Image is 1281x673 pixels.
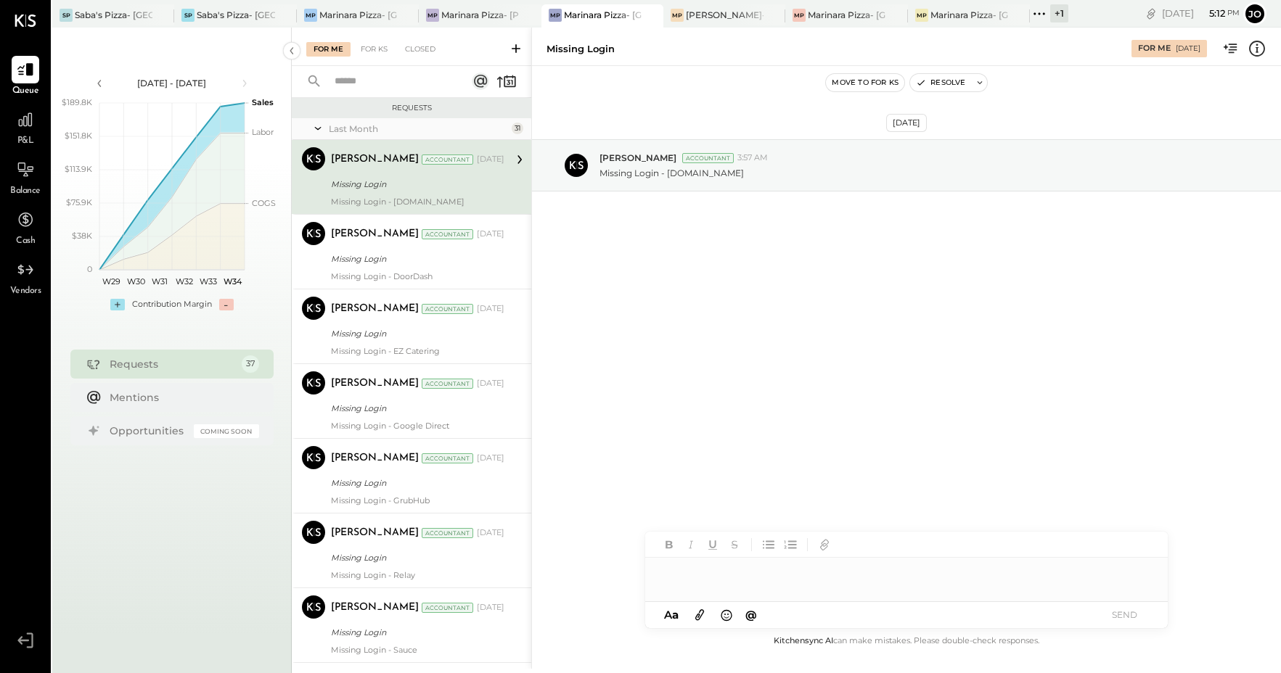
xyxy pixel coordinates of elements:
[682,153,734,163] div: Accountant
[331,346,504,356] div: Missing Login - EZ Catering
[219,299,234,310] div: -
[781,535,800,554] button: Ordered List
[331,570,504,580] div: Missing Login - Relay
[331,526,419,540] div: [PERSON_NAME]
[331,197,504,207] div: Missing Login - [DOMAIN_NAME]
[422,379,473,389] div: Accountant
[1,256,50,298] a: Vendors
[331,401,500,416] div: Missing Login
[1176,44,1200,54] div: [DATE]
[422,528,473,538] div: Accountant
[242,355,259,373] div: 37
[299,103,524,113] div: Requests
[547,42,615,56] div: Missing Login
[331,645,504,655] div: Missing Login - Sauce
[329,123,508,135] div: Last Month
[306,42,351,57] div: For Me
[1243,2,1266,25] button: jo
[1138,43,1171,54] div: For Me
[441,9,519,21] div: Marinara Pizza- [PERSON_NAME]
[682,535,700,554] button: Italic
[66,197,92,207] text: $75.9K
[252,198,276,208] text: COGS
[815,535,834,554] button: Add URL
[826,74,904,91] button: Move to for ks
[331,495,504,505] div: Missing Login - GrubHub
[477,303,504,315] div: [DATE]
[331,252,500,266] div: Missing Login
[660,535,679,554] button: Bold
[110,299,125,310] div: +
[197,9,274,21] div: Saba's Pizza- [GEOGRAPHIC_DATA]
[741,606,761,624] button: @
[102,276,120,286] text: W29
[110,357,234,371] div: Requests
[549,9,562,22] div: MP
[10,285,41,298] span: Vendors
[422,154,473,165] div: Accountant
[126,276,144,286] text: W30
[10,185,41,198] span: Balance
[87,264,92,274] text: 0
[1095,605,1153,624] button: SEND
[793,9,806,22] div: MP
[422,603,473,613] div: Accountant
[331,476,500,490] div: Missing Login
[331,451,419,466] div: [PERSON_NAME]
[725,535,744,554] button: Strikethrough
[745,608,757,622] span: @
[672,608,679,622] span: a
[110,77,234,89] div: [DATE] - [DATE]
[331,376,419,391] div: [PERSON_NAME]
[1,206,50,248] a: Cash
[422,304,473,314] div: Accountant
[564,9,642,21] div: Marinara Pizza- [GEOGRAPHIC_DATA]
[331,152,419,167] div: [PERSON_NAME]
[75,9,152,21] div: Saba's Pizza- [GEOGRAPHIC_DATA]
[930,9,1008,21] div: Marinara Pizza- [GEOGRAPHIC_DATA]
[110,390,252,405] div: Mentions
[808,9,885,21] div: Marinara Pizza- [GEOGRAPHIC_DATA].
[737,152,768,164] span: 3:57 AM
[62,97,92,107] text: $189.8K
[331,600,419,615] div: [PERSON_NAME]
[1,156,50,198] a: Balance
[910,74,971,91] button: Resolve
[426,9,439,22] div: MP
[1,56,50,98] a: Queue
[599,152,676,164] span: [PERSON_NAME]
[671,9,684,22] div: MP
[599,167,744,179] p: Missing Login - [DOMAIN_NAME]
[331,177,500,191] div: Missing Login
[512,123,523,134] div: 31
[72,231,92,241] text: $38K
[477,453,504,464] div: [DATE]
[331,421,504,431] div: Missing Login - Google Direct
[422,229,473,239] div: Accountant
[353,42,395,57] div: For KS
[331,271,504,281] div: Missing Login - DoorDash
[152,276,168,286] text: W31
[477,154,504,165] div: [DATE]
[422,453,473,463] div: Accountant
[304,9,317,22] div: MP
[477,228,504,240] div: [DATE]
[110,424,187,438] div: Opportunities
[686,9,764,21] div: [PERSON_NAME]- [GEOGRAPHIC_DATA]
[252,127,274,137] text: Labor
[252,97,274,107] text: Sales
[132,299,212,310] div: Contribution Margin
[223,276,242,286] text: W34
[703,535,722,554] button: Underline
[194,424,259,438] div: Coming Soon
[331,625,500,640] div: Missing Login
[17,135,34,148] span: P&L
[16,235,35,248] span: Cash
[886,114,927,132] div: [DATE]
[759,535,778,554] button: Unordered List
[331,326,500,341] div: Missing Login
[181,9,195,22] div: SP
[1144,6,1158,21] div: copy link
[60,9,73,22] div: SP
[65,164,92,174] text: $113.9K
